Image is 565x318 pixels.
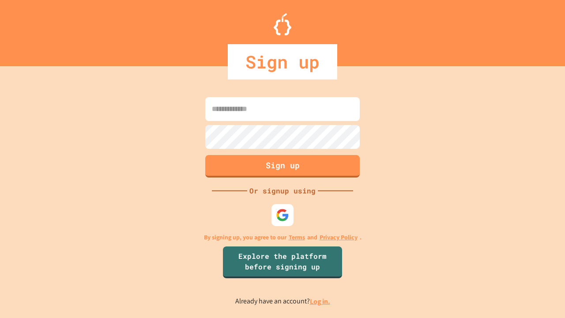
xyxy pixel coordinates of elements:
[528,283,556,309] iframe: chat widget
[235,296,330,307] p: Already have an account?
[204,233,362,242] p: By signing up, you agree to our and .
[289,233,305,242] a: Terms
[310,297,330,306] a: Log in.
[205,155,360,178] button: Sign up
[320,233,358,242] a: Privacy Policy
[247,185,318,196] div: Or signup using
[274,13,291,35] img: Logo.svg
[492,244,556,282] iframe: chat widget
[276,208,289,222] img: google-icon.svg
[223,246,342,278] a: Explore the platform before signing up
[228,44,337,79] div: Sign up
